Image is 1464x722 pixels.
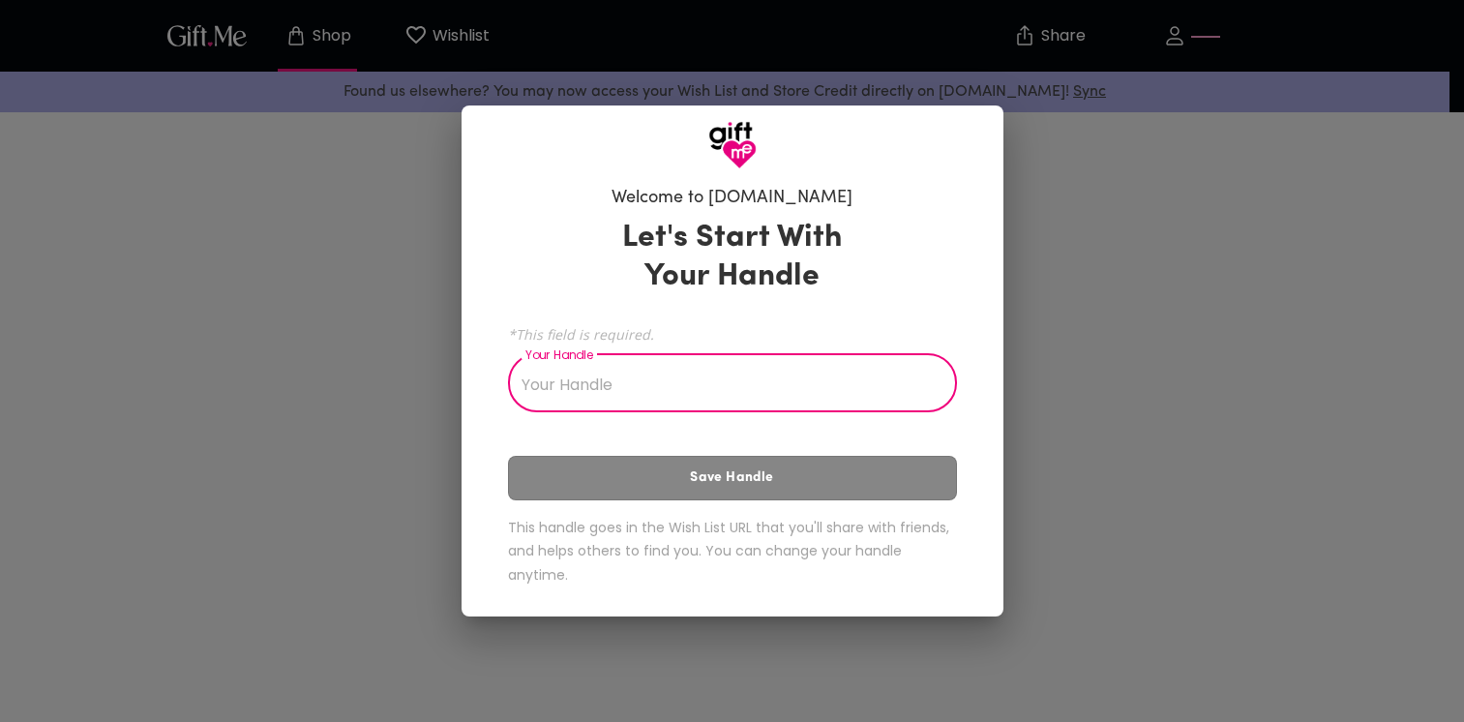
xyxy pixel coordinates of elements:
[612,187,852,210] h6: Welcome to [DOMAIN_NAME]
[508,358,936,412] input: Your Handle
[598,219,867,296] h3: Let's Start With Your Handle
[508,325,957,344] span: *This field is required.
[708,121,757,169] img: GiftMe Logo
[508,516,957,587] h6: This handle goes in the Wish List URL that you'll share with friends, and helps others to find yo...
